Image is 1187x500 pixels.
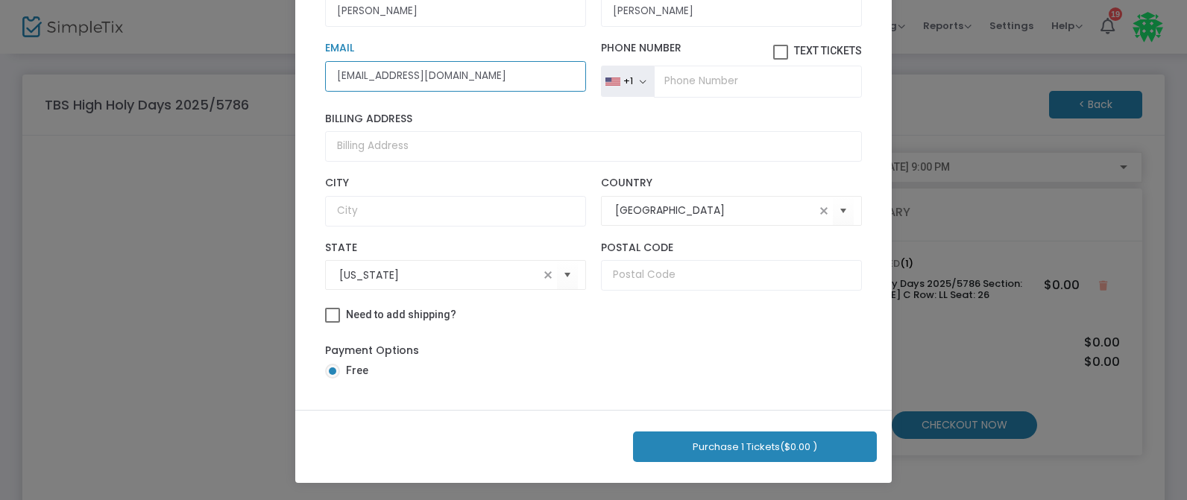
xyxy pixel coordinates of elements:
span: Need to add shipping? [346,308,456,320]
input: Select Country [615,203,815,218]
button: Purchase 1 Tickets($0.00 ) [633,431,877,462]
div: +1 [623,75,633,87]
label: Phone Number [601,42,862,60]
input: Postal Code [601,260,862,291]
label: Country [601,177,862,190]
button: Select [833,195,854,226]
label: Postal Code [601,241,862,255]
span: clear [539,266,557,284]
button: +1 [601,66,654,97]
input: Email [325,61,586,92]
label: Payment Options [325,343,419,358]
label: Email [325,42,586,55]
input: Phone Number [654,66,862,97]
label: City [325,177,586,190]
label: Billing Address [325,113,862,126]
span: clear [815,202,833,220]
span: Free [340,363,368,379]
label: State [325,241,586,255]
input: City [325,196,586,227]
input: Billing Address [325,131,862,162]
button: Select [557,260,578,291]
input: Select State [339,268,539,283]
span: Text Tickets [794,45,862,57]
